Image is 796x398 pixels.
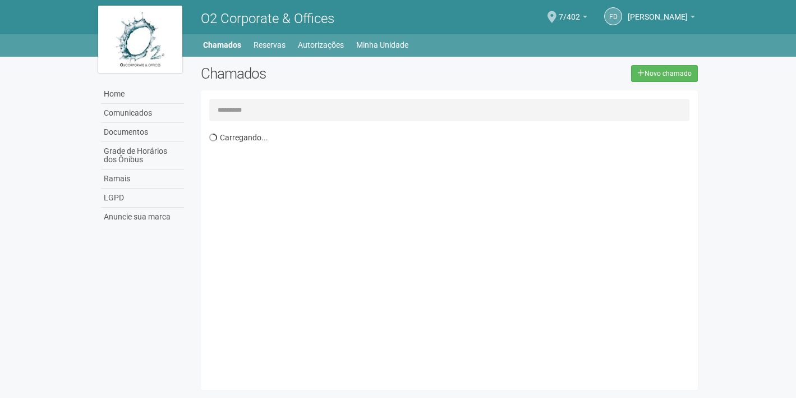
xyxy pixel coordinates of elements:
[201,11,334,26] span: O2 Corporate & Offices
[201,65,398,82] h2: Chamados
[628,14,695,23] a: [PERSON_NAME]
[98,6,182,73] img: logo.jpg
[101,170,184,189] a: Ramais
[101,208,184,226] a: Anuncie sua marca
[604,7,622,25] a: Fd
[203,37,241,53] a: Chamados
[101,123,184,142] a: Documentos
[356,37,408,53] a: Minha Unidade
[101,142,184,170] a: Grade de Horários dos Ônibus
[631,65,698,82] a: Novo chamado
[559,14,587,23] a: 7/402
[101,85,184,104] a: Home
[628,2,688,21] span: Fabio da Costa Carvalho
[254,37,286,53] a: Reservas
[101,189,184,208] a: LGPD
[298,37,344,53] a: Autorizações
[101,104,184,123] a: Comunicados
[209,127,698,382] div: Carregando...
[559,2,580,21] span: 7/402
